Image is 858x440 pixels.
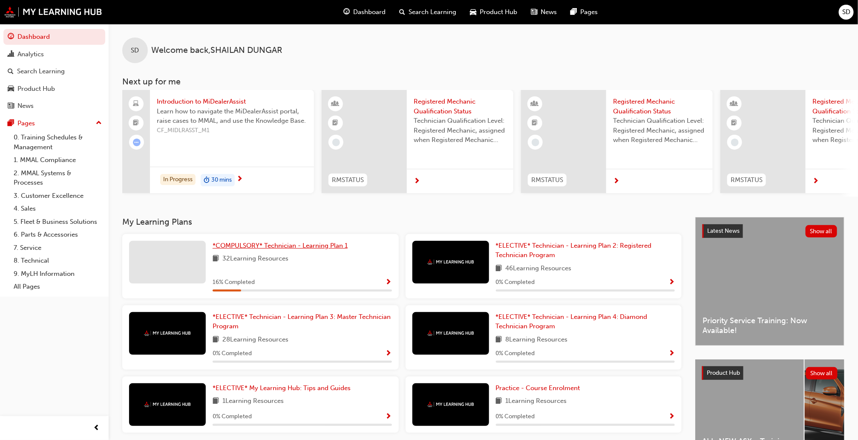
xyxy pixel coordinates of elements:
a: 9. MyLH Information [10,267,105,281]
img: mmal [427,330,474,336]
a: car-iconProduct Hub [463,3,524,21]
a: guage-iconDashboard [337,3,392,21]
span: Registered Mechanic Qualification Status [414,97,507,116]
span: RMSTATUS [731,175,763,185]
a: *ELECTIVE* Technician - Learning Plan 3: Master Technician Program [213,312,392,331]
span: Practice - Course Enrolment [496,384,580,392]
span: pages-icon [8,120,14,127]
span: learningRecordVerb_NONE-icon [332,139,340,146]
span: book-icon [213,335,219,345]
button: Pages [3,116,105,131]
span: learningResourceType_INSTRUCTOR_LED-icon [731,98,737,110]
span: news-icon [8,102,14,110]
a: Analytics [3,46,105,62]
span: Show Progress [386,279,392,287]
button: Show Progress [668,411,675,422]
a: Latest NewsShow allPriority Service Training: Now Available! [695,217,844,346]
a: 8. Technical [10,254,105,267]
span: RMSTATUS [531,175,563,185]
span: laptop-icon [133,98,139,110]
button: Show all [806,367,838,379]
div: Search Learning [17,67,65,76]
a: Product Hub [3,81,105,97]
span: learningResourceType_INSTRUCTOR_LED-icon [532,98,538,110]
a: search-iconSearch Learning [392,3,463,21]
span: Welcome back , SHAILAN DUNGAR [151,46,282,55]
span: booktick-icon [731,118,737,129]
a: Introduction to MiDealerAssistLearn how to navigate the MiDealerAssist portal, raise cases to MMA... [122,90,314,193]
span: *ELECTIVE* Technician - Learning Plan 2: Registered Technician Program [496,242,652,259]
span: search-icon [399,7,405,17]
span: next-icon [812,178,819,185]
span: book-icon [213,254,219,264]
span: 30 mins [211,175,232,185]
span: *ELECTIVE* Technician - Learning Plan 3: Master Technician Program [213,313,391,330]
a: RMSTATUSRegistered Mechanic Qualification StatusTechnician Qualification Level: Registered Mechan... [521,90,713,193]
a: *COMPULSORY* Technician - Learning Plan 1 [213,241,351,251]
button: Show Progress [386,348,392,359]
a: 6. Parts & Accessories [10,228,105,241]
div: Pages [17,119,35,128]
img: mmal [4,6,102,17]
a: *ELECTIVE* Technician - Learning Plan 2: Registered Technician Program [496,241,675,260]
span: chart-icon [8,51,14,58]
a: Practice - Course Enrolment [496,383,584,393]
a: *ELECTIVE* My Learning Hub: Tips and Guides [213,383,354,393]
div: Analytics [17,49,44,59]
span: Show Progress [668,350,675,358]
img: mmal [144,402,191,407]
span: next-icon [613,178,619,185]
span: 1 Learning Resources [222,396,284,407]
span: Pages [580,7,598,17]
a: Product HubShow all [702,366,838,380]
h3: Next up for me [109,77,858,87]
span: news-icon [531,7,537,17]
div: News [17,101,34,111]
span: SD [842,7,850,17]
a: 4. Sales [10,202,105,215]
span: booktick-icon [532,118,538,129]
span: next-icon [414,178,420,185]
span: 0 % Completed [213,412,252,422]
span: *ELECTIVE* My Learning Hub: Tips and Guides [213,384,351,392]
span: Technician Qualification Level: Registered Mechanic, assigned when Registered Mechanic modules ha... [414,116,507,145]
a: Latest NewsShow all [703,224,837,238]
span: News [541,7,557,17]
span: Show Progress [668,413,675,421]
span: next-icon [236,176,243,183]
a: *ELECTIVE* Technician - Learning Plan 4: Diamond Technician Program [496,312,675,331]
span: search-icon [8,68,14,75]
span: 0 % Completed [496,349,535,359]
img: mmal [427,402,474,407]
span: RMSTATUS [332,175,364,185]
span: 32 Learning Resources [222,254,288,264]
button: SD [839,5,854,20]
button: Show Progress [668,348,675,359]
a: pages-iconPages [564,3,605,21]
a: 3. Customer Excellence [10,189,105,203]
span: guage-icon [343,7,350,17]
span: CF_MIDLRASST_M1 [157,126,307,136]
span: 0 % Completed [496,278,535,287]
button: Show Progress [386,411,392,422]
span: Search Learning [409,7,456,17]
span: Dashboard [353,7,386,17]
span: Show Progress [668,279,675,287]
span: Show Progress [386,413,392,421]
span: Product Hub [707,369,740,376]
img: mmal [427,259,474,265]
span: car-icon [8,85,14,93]
a: 0. Training Schedules & Management [10,131,105,153]
span: Learn how to navigate the MiDealerAssist portal, raise cases to MMAL, and use the Knowledge Base. [157,107,307,126]
span: learningResourceType_INSTRUCTOR_LED-icon [333,98,339,110]
a: All Pages [10,280,105,293]
a: news-iconNews [524,3,564,21]
span: 0 % Completed [496,412,535,422]
div: In Progress [160,174,196,185]
span: 46 Learning Resources [506,263,572,274]
span: 16 % Completed [213,278,255,287]
a: Dashboard [3,29,105,45]
span: Technician Qualification Level: Registered Mechanic, assigned when Registered Mechanic modules ha... [613,116,706,145]
a: 7. Service [10,241,105,255]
